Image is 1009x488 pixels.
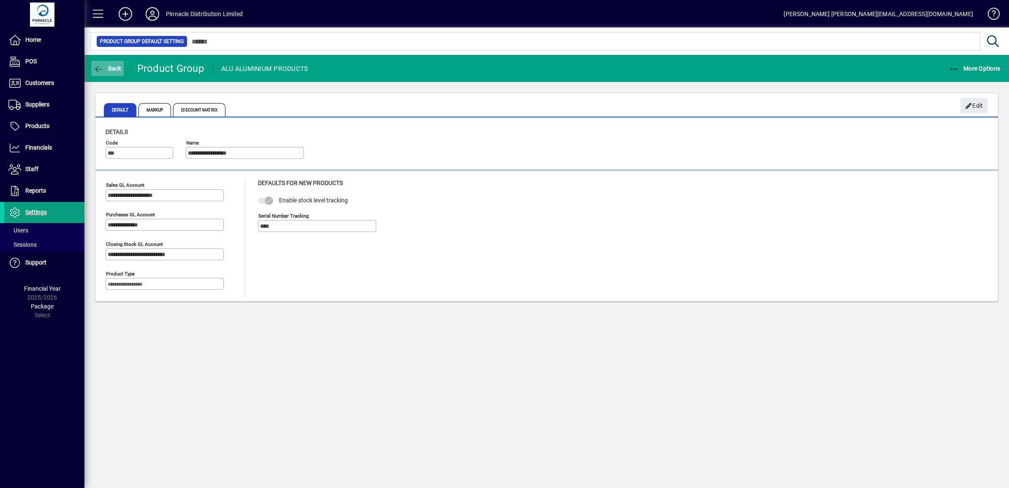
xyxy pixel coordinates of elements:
span: Default [104,103,136,117]
button: More Options [947,61,1003,76]
mat-label: Serial Number tracking [258,213,309,218]
mat-label: Closing stock GL account [106,241,163,247]
span: Enable stock level tracking [279,197,348,204]
a: Suppliers [4,94,84,115]
span: Sessions [8,241,37,248]
div: ALU ALUMINIUM PRODUCTS [221,62,308,76]
mat-label: Name [186,140,199,146]
span: Markup [138,103,171,117]
span: Home [25,36,41,43]
button: Edit [960,98,987,113]
a: Sessions [4,237,84,252]
span: Defaults for new products [258,180,343,186]
span: Details [106,128,128,135]
span: Support [25,259,46,266]
span: Settings [25,209,47,215]
a: Users [4,223,84,237]
div: Product Group [137,62,204,75]
span: Customers [25,79,54,86]
span: Discount Matrix [173,103,225,117]
span: POS [25,58,37,65]
span: Package [31,303,54,310]
mat-label: Product type [106,271,135,277]
a: Products [4,116,84,137]
span: Staff [25,166,38,172]
span: Suppliers [25,101,49,108]
span: Reports [25,187,46,194]
mat-label: Purchases GL account [106,212,155,218]
span: Back [93,65,122,72]
a: Customers [4,73,84,94]
div: Pinnacle Distribution Limited [166,7,243,21]
a: Staff [4,159,84,180]
app-page-header-button: Back [84,61,131,76]
mat-label: Code [106,140,118,146]
span: Users [8,227,28,234]
a: Home [4,30,84,51]
a: Reports [4,180,84,202]
mat-label: Sales GL account [106,182,144,188]
span: Financial Year [24,285,61,292]
div: [PERSON_NAME] [PERSON_NAME][EMAIL_ADDRESS][DOMAIN_NAME] [784,7,973,21]
span: Financials [25,144,52,151]
a: Knowledge Base [982,2,998,29]
button: Add [112,6,139,22]
span: More Options [949,65,1001,72]
button: Back [91,61,124,76]
a: POS [4,51,84,72]
span: Edit [965,99,983,113]
span: Products [25,123,49,129]
a: Support [4,252,84,273]
button: Profile [139,6,166,22]
a: Financials [4,137,84,158]
span: Product Group Default Setting [100,37,184,46]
